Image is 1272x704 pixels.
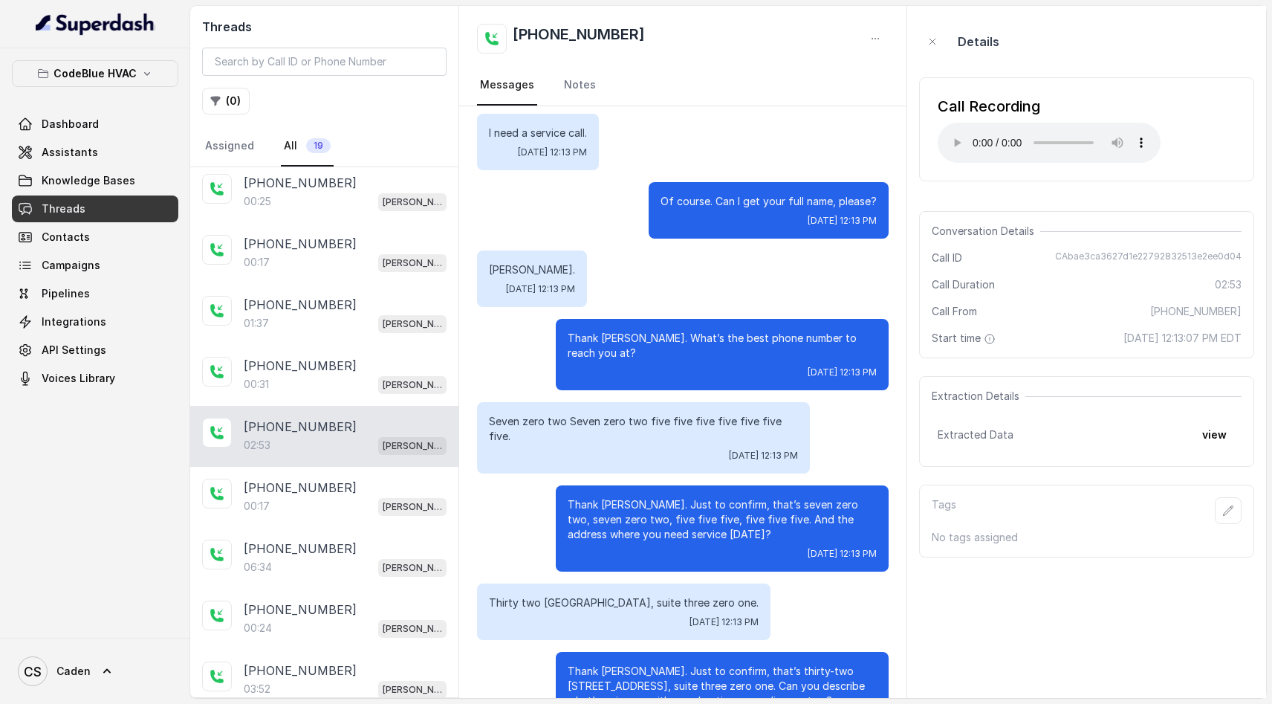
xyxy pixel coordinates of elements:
p: 03:52 [244,682,270,697]
a: Contacts [12,224,178,251]
span: Knowledge Bases [42,173,135,188]
span: Dashboard [42,117,99,132]
span: API Settings [42,343,106,358]
p: [PHONE_NUMBER] [244,662,357,679]
p: [PERSON_NAME] [383,256,442,271]
p: [PHONE_NUMBER] [244,357,357,375]
input: Search by Call ID or Phone Number [202,48,447,76]
span: [DATE] 12:13 PM [689,616,759,628]
p: [PERSON_NAME] [383,621,442,636]
audio: Your browser does not support the audio element. [938,123,1161,163]
span: Contacts [42,230,90,245]
p: Seven zero two Seven zero two five five five five five five five. [489,414,798,444]
img: light.svg [36,12,155,36]
p: [PHONE_NUMBER] [244,601,357,619]
span: Campaigns [42,258,100,273]
p: 02:53 [244,438,270,453]
a: Knowledge Bases [12,167,178,194]
span: [DATE] 12:13 PM [518,146,587,158]
p: 06:34 [244,560,272,575]
span: 19 [306,138,331,153]
a: Campaigns [12,252,178,279]
p: Of course. Can I get your full name, please? [661,194,877,209]
p: [PHONE_NUMBER] [244,540,357,558]
p: [PHONE_NUMBER] [244,479,357,497]
a: Assistants [12,139,178,166]
a: Pipelines [12,280,178,307]
span: Extraction Details [932,389,1025,404]
p: [PERSON_NAME]. [489,262,575,277]
div: Call Recording [938,96,1161,117]
p: Thank [PERSON_NAME]. What’s the best phone number to reach you at? [568,331,877,361]
p: Thirty two [GEOGRAPHIC_DATA], suite three zero one. [489,595,759,610]
p: 00:17 [244,499,270,514]
p: [PERSON_NAME] [383,317,442,332]
p: [PERSON_NAME] [383,500,442,514]
span: Extracted Data [938,427,1013,442]
span: Caden [56,664,91,679]
span: Call Duration [932,277,995,292]
button: CodeBlue HVAC [12,60,178,87]
button: (0) [202,88,250,114]
p: 00:25 [244,194,271,209]
a: Threads [12,196,178,222]
span: Pipelines [42,286,90,301]
span: [DATE] 12:13 PM [506,283,575,295]
a: Caden [12,650,178,692]
span: 02:53 [1215,277,1242,292]
p: [PHONE_NUMBER] [244,235,357,253]
a: Assigned [202,126,257,167]
span: Integrations [42,314,106,329]
p: 00:24 [244,621,272,636]
p: [PERSON_NAME] [383,561,442,575]
span: Call From [932,304,977,319]
span: CAbae3ca3627d1e22792832513e2ee0d04 [1055,251,1242,265]
p: [PHONE_NUMBER] [244,296,357,314]
h2: Threads [202,18,447,36]
span: [DATE] 12:13:07 PM EDT [1123,331,1242,346]
h2: [PHONE_NUMBER] [513,24,645,54]
span: Assistants [42,145,98,160]
span: [DATE] 12:13 PM [729,450,798,462]
p: I need a service call. [489,126,587,141]
p: Tags [932,497,956,524]
nav: Tabs [202,126,447,167]
a: API Settings [12,337,178,364]
p: 00:31 [244,377,269,392]
span: Threads [42,201,85,216]
p: [PHONE_NUMBER] [244,174,357,192]
a: Messages [477,65,537,106]
p: [PERSON_NAME] [383,439,442,453]
p: [PHONE_NUMBER] [244,418,357,436]
span: [PHONE_NUMBER] [1150,304,1242,319]
text: CS [24,664,42,679]
nav: Tabs [477,65,889,106]
a: Integrations [12,309,178,335]
span: Start time [932,331,999,346]
p: 01:37 [244,316,269,331]
span: [DATE] 12:13 PM [808,548,877,560]
span: [DATE] 12:13 PM [808,215,877,227]
p: [PERSON_NAME] [383,195,442,210]
span: [DATE] 12:13 PM [808,366,877,378]
span: Call ID [932,251,962,265]
p: 00:17 [244,255,270,270]
p: No tags assigned [932,530,1242,545]
p: [PERSON_NAME] [383,378,442,393]
a: Voices Library [12,365,178,392]
p: CodeBlue HVAC [53,65,137,83]
p: Details [958,33,999,51]
a: All19 [281,126,334,167]
p: Thank [PERSON_NAME]. Just to confirm, that’s seven zero two, seven zero two, five five five, five... [568,497,877,542]
span: Voices Library [42,371,115,386]
span: Conversation Details [932,224,1040,239]
button: view [1193,422,1236,448]
p: [PERSON_NAME] [383,682,442,697]
a: Dashboard [12,111,178,138]
a: Notes [561,65,599,106]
